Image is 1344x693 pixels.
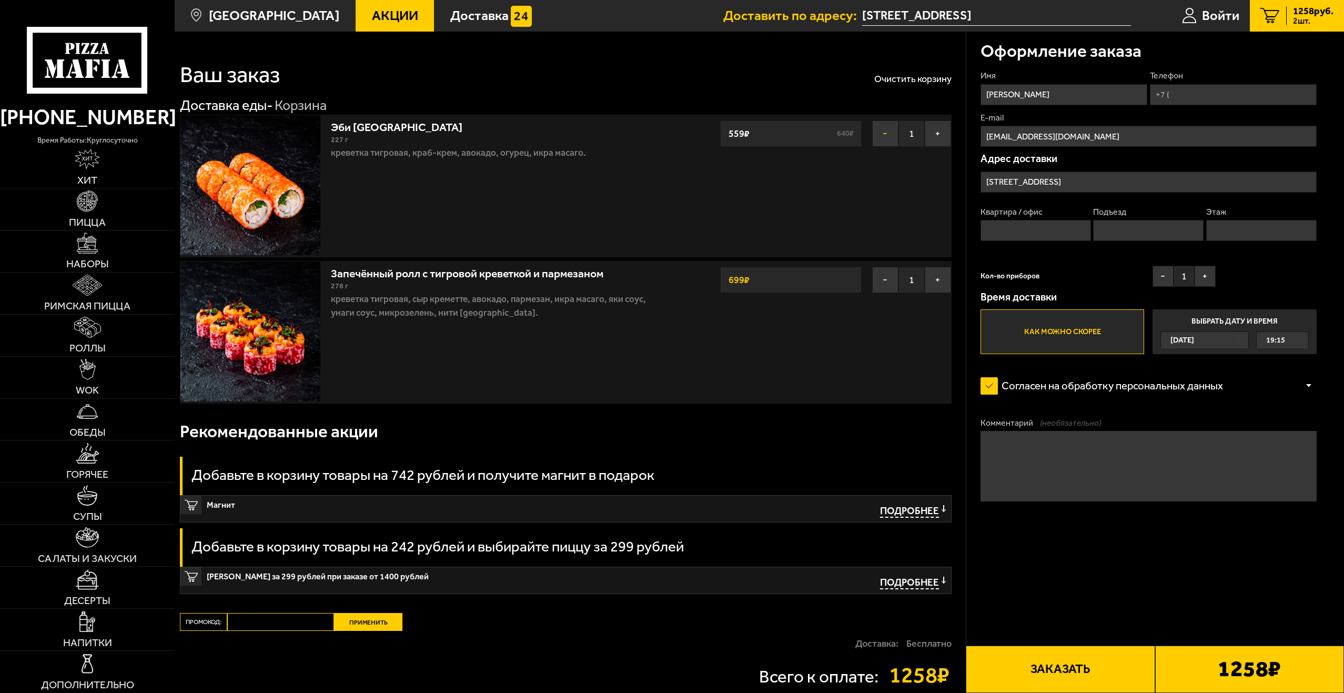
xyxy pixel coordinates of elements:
span: Акции [372,9,418,23]
span: Подробнее [880,505,939,518]
span: [PERSON_NAME] за 299 рублей при заказе от 1400 рублей [207,567,669,581]
span: Напитки [63,638,112,648]
h3: Рекомендованные акции [180,423,378,440]
span: Горячее [66,469,108,480]
span: Магнит [207,496,669,509]
span: Салаты и закуски [38,554,137,564]
span: Римская пицца [44,301,130,312]
p: креветка тигровая, Сыр креметте, авокадо, пармезан, икра масаго, яки соус, унаги соус, микрозелен... [331,292,665,320]
strong: Бесплатно [906,639,952,648]
button: Подробнее [880,505,946,518]
div: Корзина [275,96,327,115]
button: Подробнее [880,577,946,589]
button: + [925,267,951,293]
span: 227 г [331,135,348,144]
p: креветка тигровая, краб-крем, авокадо, огурец, икра масаго. [331,146,665,160]
h1: Ваш заказ [180,64,280,86]
span: 1 [898,120,925,147]
input: Ваш адрес доставки [862,6,1131,26]
span: Кол-во приборов [981,273,1039,280]
b: 1258 ₽ [1218,658,1281,680]
span: Десерты [64,596,110,606]
h3: Добавьте в корзину товары на 742 рублей и получите магнит в подарок [191,468,654,483]
p: Адрес доставки [981,154,1317,164]
span: Гражданский проспект, 108к1 [862,6,1131,26]
span: 1258 руб. [1293,6,1333,16]
span: Дополнительно [41,680,134,690]
span: Роллы [69,343,106,354]
span: Доставить по адресу: [723,9,862,23]
label: Промокод: [180,613,227,631]
h3: Оформление заказа [981,42,1141,59]
button: + [1195,266,1216,287]
h3: Добавьте в корзину товары на 242 рублей и выбирайте пиццу за 299 рублей [191,539,684,554]
label: Телефон [1150,70,1317,82]
span: Хит [77,175,97,186]
label: Этаж [1206,206,1317,218]
label: Квартира / офис [981,206,1091,218]
p: Время доставки [981,292,1317,303]
label: E-mail [981,112,1317,124]
span: [DATE] [1170,332,1194,348]
span: WOK [76,385,99,396]
label: Подъезд [1093,206,1204,218]
p: Доставка: [855,639,898,648]
a: Запечённый ролл с тигровой креветкой и пармезаном [331,263,618,280]
span: Обеды [69,427,106,438]
label: Имя [981,70,1147,82]
strong: 1258 ₽ [889,664,952,687]
strong: 559 ₽ [726,124,752,144]
button: − [1153,266,1174,287]
label: Согласен на обработку персональных данных [981,372,1237,400]
span: Войти [1202,9,1239,23]
button: + [925,120,951,147]
button: Очистить корзину [874,74,952,84]
a: Доставка еды- [180,97,273,114]
input: @ [981,126,1317,147]
label: Как можно скорее [981,309,1144,354]
button: Применить [334,613,402,631]
s: 640 ₽ [835,130,856,137]
span: Подробнее [880,577,939,589]
span: Супы [73,511,102,522]
span: 1 [898,267,925,293]
p: Всего к оплате: [759,668,878,685]
label: Комментарий [981,417,1317,429]
a: Эби [GEOGRAPHIC_DATA] [331,116,477,134]
button: Заказать [966,646,1155,693]
span: 1 [1174,266,1195,287]
span: (необязательно) [1040,417,1101,429]
span: 19:15 [1266,332,1285,348]
span: Наборы [66,259,109,269]
button: − [872,267,898,293]
button: − [872,120,898,147]
span: Доставка [450,9,509,23]
span: 278 г [331,282,348,290]
span: 2 шт. [1293,17,1333,25]
strong: 699 ₽ [726,270,752,290]
img: 15daf4d41897b9f0e9f617042186c801.svg [511,6,532,27]
label: Выбрать дату и время [1153,309,1316,354]
input: +7 ( [1150,84,1317,105]
span: [GEOGRAPHIC_DATA] [209,9,339,23]
span: Пицца [69,217,106,228]
input: Имя [981,84,1147,105]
